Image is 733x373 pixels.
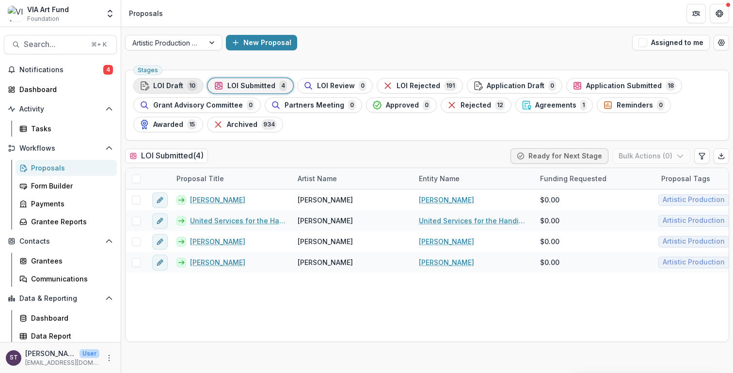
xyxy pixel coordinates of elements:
div: Proposal Tags [655,173,716,184]
span: [PERSON_NAME] [298,195,353,205]
span: [PERSON_NAME] [298,216,353,226]
span: Activity [19,105,101,113]
a: Grantee Reports [16,214,117,230]
div: Grantees [31,256,109,266]
a: [PERSON_NAME] [419,236,474,247]
span: [PERSON_NAME] [298,257,353,267]
button: LOI Submitted4 [207,78,293,93]
div: Proposals [31,163,109,173]
button: Bulk Actions (0) [612,148,690,164]
div: Artist name [292,168,413,189]
button: Rejected12 [441,97,511,113]
button: Edit table settings [694,148,710,164]
button: Awarded15 [133,117,203,132]
a: Data Report [16,328,117,344]
span: [PERSON_NAME] [298,236,353,247]
a: Dashboard [16,310,117,326]
span: 0 [359,80,366,91]
span: 12 [495,100,505,110]
span: Notifications [19,66,103,74]
span: $0.00 [540,216,559,226]
span: 15 [187,119,197,130]
a: Grantees [16,253,117,269]
span: Application Draft [487,82,544,90]
span: 18 [666,80,676,91]
h2: LOI Submitted ( 4 ) [125,149,208,163]
span: Agreements [535,101,576,109]
button: Open Contacts [4,233,117,249]
div: Funding Requested [534,168,655,189]
div: Entity Name [413,173,465,184]
div: Dashboard [31,313,109,323]
span: Stages [138,67,158,74]
div: Proposal Title [171,173,230,184]
a: [PERSON_NAME] [419,257,474,267]
span: 934 [261,119,277,130]
div: ⌘ + K [89,39,109,50]
span: Rejected [461,101,491,109]
button: Application Submitted18 [566,78,682,93]
div: Form Builder [31,181,109,191]
span: Contacts [19,237,101,246]
div: Artist name [292,173,343,184]
button: edit [152,213,168,229]
a: Payments [16,196,117,212]
span: 191 [444,80,457,91]
span: 1 [580,100,587,110]
a: United Services for the Handicapped in [GEOGRAPHIC_DATA] [419,216,528,226]
span: $0.00 [540,257,559,267]
button: Open entity switcher [103,4,117,23]
a: [PERSON_NAME] [190,236,245,247]
span: LOI Draft [153,82,183,90]
button: Get Help [710,4,729,23]
span: 0 [548,80,556,91]
button: Export table data [714,148,729,164]
nav: breadcrumb [125,6,167,20]
div: Funding Requested [534,173,612,184]
span: LOI Review [317,82,355,90]
button: Open Workflows [4,140,117,156]
span: 4 [279,80,287,91]
span: 4 [103,65,113,75]
a: [PERSON_NAME] [190,195,245,205]
span: Foundation [27,15,59,23]
span: Awarded [153,121,183,129]
div: Entity Name [413,168,534,189]
span: 0 [657,100,665,110]
div: Data Report [31,331,109,341]
button: Grant Advisory Committee0 [133,97,261,113]
button: Open Activity [4,101,117,117]
span: LOI Submitted [227,82,275,90]
div: Proposal Title [171,168,292,189]
a: Form Builder [16,178,117,194]
div: VIA Art Fund [27,4,69,15]
button: Application Draft0 [467,78,562,93]
span: Reminders [617,101,653,109]
button: edit [152,192,168,208]
div: Tasks [31,124,109,134]
a: Tasks [16,121,117,137]
p: User [80,349,99,358]
span: 0 [423,100,430,110]
span: $0.00 [540,236,559,247]
div: Communications [31,274,109,284]
p: [PERSON_NAME] [25,348,76,358]
button: Partners Meeting0 [265,97,362,113]
a: Communications [16,271,117,287]
button: LOI Draft10 [133,78,204,93]
span: 10 [187,80,197,91]
button: Open table manager [714,35,729,50]
a: Dashboard [4,81,117,97]
span: Grant Advisory Committee [153,101,243,109]
img: VIA Art Fund [8,6,23,21]
span: LOI Rejected [397,82,440,90]
span: Partners Meeting [285,101,344,109]
button: Agreements1 [515,97,593,113]
button: LOI Rejected191 [377,78,463,93]
button: edit [152,234,168,249]
button: New Proposal [226,35,297,50]
span: Search... [24,40,85,49]
span: Data & Reporting [19,295,101,303]
span: 0 [348,100,356,110]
